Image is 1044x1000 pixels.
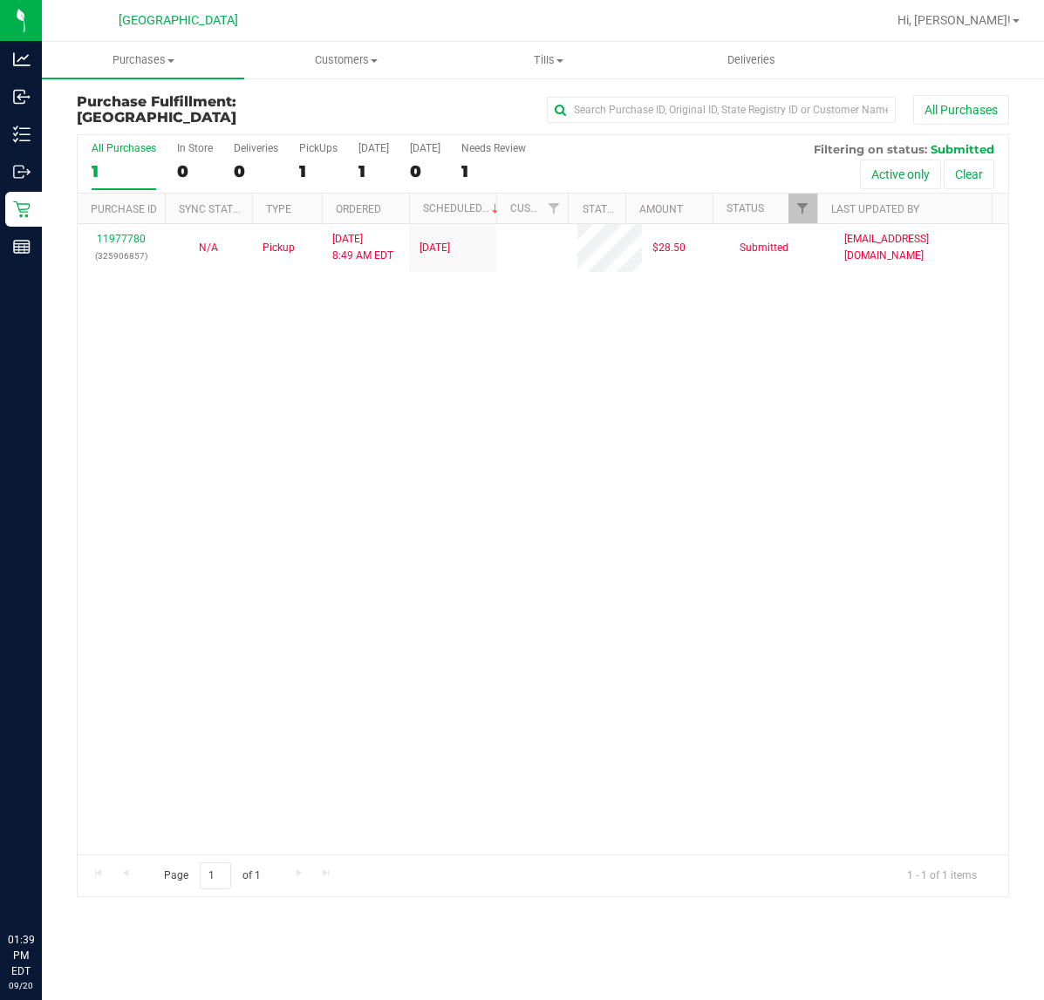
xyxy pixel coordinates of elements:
div: 0 [234,161,278,181]
a: Purchase ID [91,203,157,215]
a: Scheduled [423,202,502,214]
a: Purchases [42,42,244,78]
a: Filter [788,194,817,223]
span: $28.50 [652,240,686,256]
a: Type [266,203,291,215]
div: 1 [92,161,156,181]
iframe: Resource center [17,861,70,913]
span: Tills [448,52,649,68]
span: Page of 1 [149,862,275,889]
div: [DATE] [410,142,440,154]
a: 11977780 [97,233,146,245]
button: Clear [944,160,994,189]
span: [EMAIL_ADDRESS][DOMAIN_NAME] [844,231,998,264]
a: Status [727,202,764,214]
a: Amount [639,203,683,215]
inline-svg: Outbound [13,163,31,180]
div: 0 [177,161,213,181]
div: Deliveries [234,142,278,154]
p: 09/20 [8,979,34,992]
span: [DATE] [420,240,450,256]
div: 1 [299,161,338,181]
p: (325906857) [88,248,154,264]
a: Tills [447,42,650,78]
inline-svg: Inventory [13,126,31,143]
a: Customers [244,42,447,78]
a: Filter [539,194,568,223]
span: Pickup [263,240,295,256]
span: Purchases [42,52,244,68]
inline-svg: Retail [13,201,31,218]
span: Not Applicable [199,241,218,254]
h3: Purchase Fulfillment: [77,94,387,125]
button: N/A [199,240,218,256]
div: 1 [358,161,389,181]
div: All Purchases [92,142,156,154]
div: Needs Review [461,142,526,154]
span: Submitted [740,240,788,256]
span: 1 - 1 of 1 items [893,862,991,888]
input: Search Purchase ID, Original ID, State Registry ID or Customer Name... [547,97,896,123]
a: Deliveries [650,42,852,78]
div: PickUps [299,142,338,154]
a: State Registry ID [583,203,674,215]
input: 1 [200,862,231,889]
a: Last Updated By [831,203,919,215]
button: All Purchases [913,95,1009,125]
p: 01:39 PM EDT [8,932,34,979]
div: 1 [461,161,526,181]
inline-svg: Inbound [13,88,31,105]
a: Sync Status [179,203,246,215]
div: 0 [410,161,440,181]
span: Filtering on status: [814,142,927,156]
a: Customer [510,202,564,214]
button: Active only [860,160,941,189]
span: Deliveries [704,52,799,68]
span: [GEOGRAPHIC_DATA] [77,109,236,126]
div: In Store [177,142,213,154]
div: [DATE] [358,142,389,154]
inline-svg: Analytics [13,51,31,68]
span: Submitted [931,142,994,156]
span: [GEOGRAPHIC_DATA] [119,13,238,28]
a: Ordered [336,203,381,215]
span: Customers [245,52,446,68]
span: Hi, [PERSON_NAME]! [897,13,1011,27]
span: [DATE] 8:49 AM EDT [332,231,393,264]
inline-svg: Reports [13,238,31,255]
